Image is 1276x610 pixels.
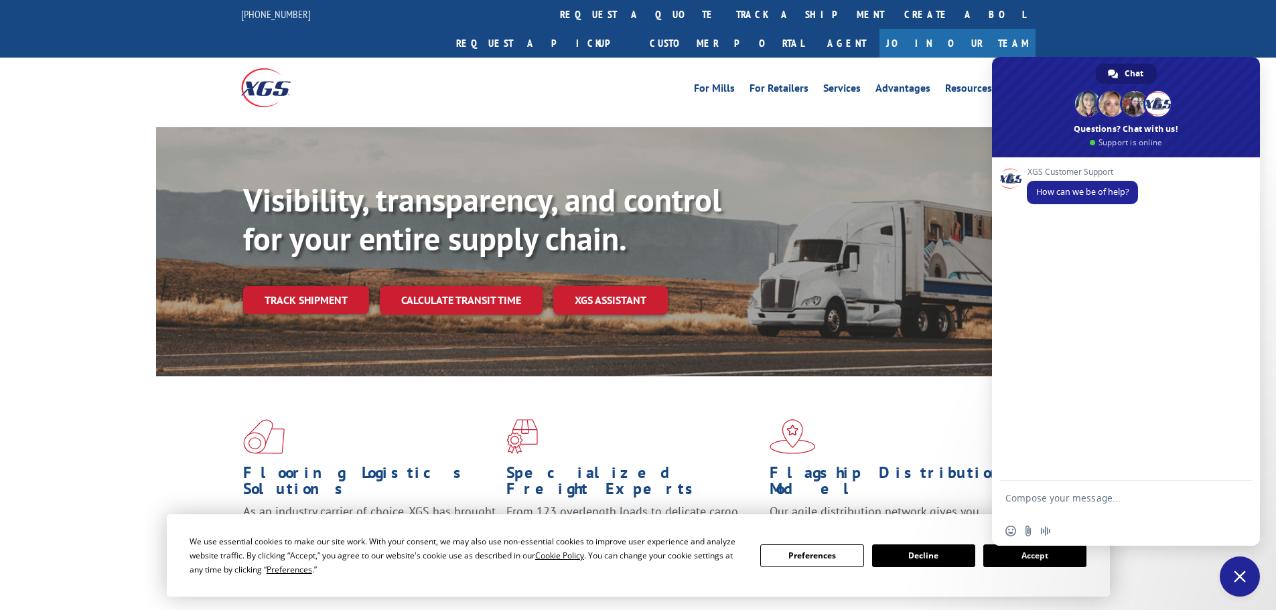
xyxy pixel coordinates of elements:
[1036,186,1129,198] span: How can we be of help?
[872,544,975,567] button: Decline
[879,29,1036,58] a: Join Our Team
[1023,526,1034,536] span: Send a file
[1005,492,1217,516] textarea: Compose your message...
[535,550,584,561] span: Cookie Policy
[1040,526,1051,536] span: Audio message
[760,544,863,567] button: Preferences
[190,534,744,577] div: We use essential cookies to make our site work. With your consent, we may also use non-essential ...
[770,465,1023,504] h1: Flagship Distribution Model
[446,29,640,58] a: Request a pickup
[1220,556,1260,597] div: Close chat
[243,286,369,314] a: Track shipment
[1125,64,1143,84] span: Chat
[770,504,1016,535] span: Our agile distribution network gives you nationwide inventory management on demand.
[1027,167,1138,177] span: XGS Customer Support
[875,83,930,98] a: Advantages
[694,83,735,98] a: For Mills
[945,83,992,98] a: Resources
[506,504,760,563] p: From 123 overlength loads to delicate cargo, our experienced staff knows the best way to move you...
[640,29,814,58] a: Customer Portal
[167,514,1110,597] div: Cookie Consent Prompt
[506,465,760,504] h1: Specialized Freight Experts
[1005,526,1016,536] span: Insert an emoji
[983,544,1086,567] button: Accept
[243,504,496,551] span: As an industry carrier of choice, XGS has brought innovation and dedication to flooring logistics...
[770,419,816,454] img: xgs-icon-flagship-distribution-model-red
[243,419,285,454] img: xgs-icon-total-supply-chain-intelligence-red
[380,286,543,315] a: Calculate transit time
[823,83,861,98] a: Services
[506,419,538,454] img: xgs-icon-focused-on-flooring-red
[243,179,721,259] b: Visibility, transparency, and control for your entire supply chain.
[750,83,808,98] a: For Retailers
[267,564,312,575] span: Preferences
[241,7,311,21] a: [PHONE_NUMBER]
[1096,64,1157,84] div: Chat
[243,465,496,504] h1: Flooring Logistics Solutions
[814,29,879,58] a: Agent
[553,286,668,315] a: XGS ASSISTANT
